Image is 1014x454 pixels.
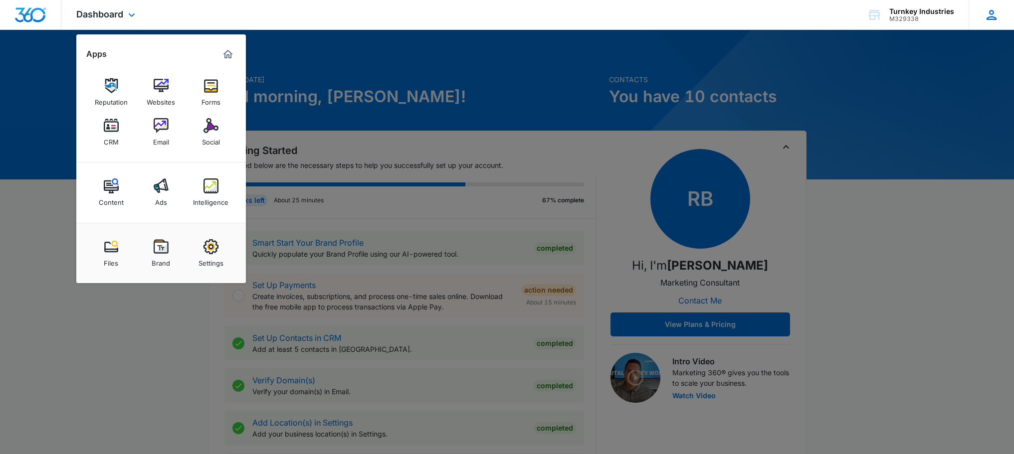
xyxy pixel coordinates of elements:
[202,93,220,106] div: Forms
[104,133,119,146] div: CRM
[202,133,220,146] div: Social
[153,133,169,146] div: Email
[99,193,124,206] div: Content
[95,93,128,106] div: Reputation
[92,73,130,111] a: Reputation
[192,73,230,111] a: Forms
[192,234,230,272] a: Settings
[92,173,130,211] a: Content
[92,113,130,151] a: CRM
[152,254,170,267] div: Brand
[199,254,223,267] div: Settings
[86,49,107,59] h2: Apps
[192,113,230,151] a: Social
[889,7,954,15] div: account name
[155,193,167,206] div: Ads
[192,173,230,211] a: Intelligence
[76,9,123,19] span: Dashboard
[147,93,175,106] div: Websites
[92,234,130,272] a: Files
[889,15,954,22] div: account id
[193,193,228,206] div: Intelligence
[142,234,180,272] a: Brand
[142,113,180,151] a: Email
[142,173,180,211] a: Ads
[142,73,180,111] a: Websites
[104,254,118,267] div: Files
[220,46,236,62] a: Marketing 360® Dashboard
